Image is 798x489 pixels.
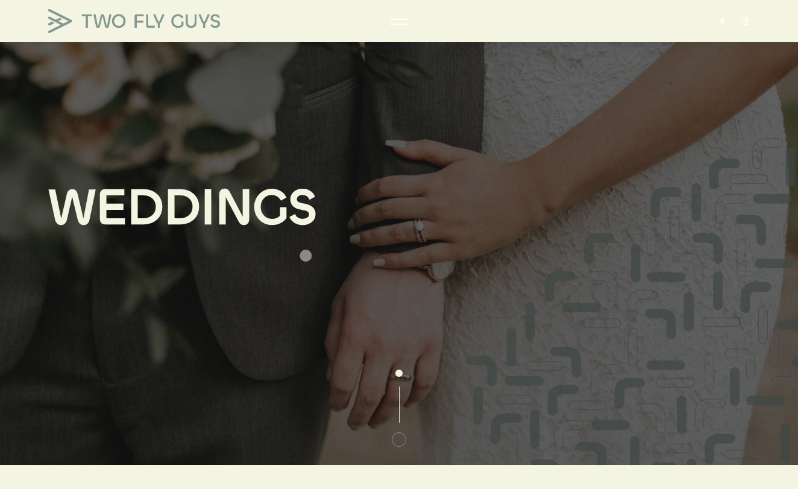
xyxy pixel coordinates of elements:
div: D [164,180,201,235]
div: I [201,180,215,235]
div: W [48,180,96,235]
div: D [127,180,164,235]
img: TWO FLY GUYS MEDIA [48,9,220,33]
div: N [215,180,253,235]
a: TWO FLY GUYS MEDIA TWO FLY GUYS MEDIA [48,9,229,33]
div: E [96,180,127,235]
div: G [253,180,288,235]
div: S [288,180,318,235]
